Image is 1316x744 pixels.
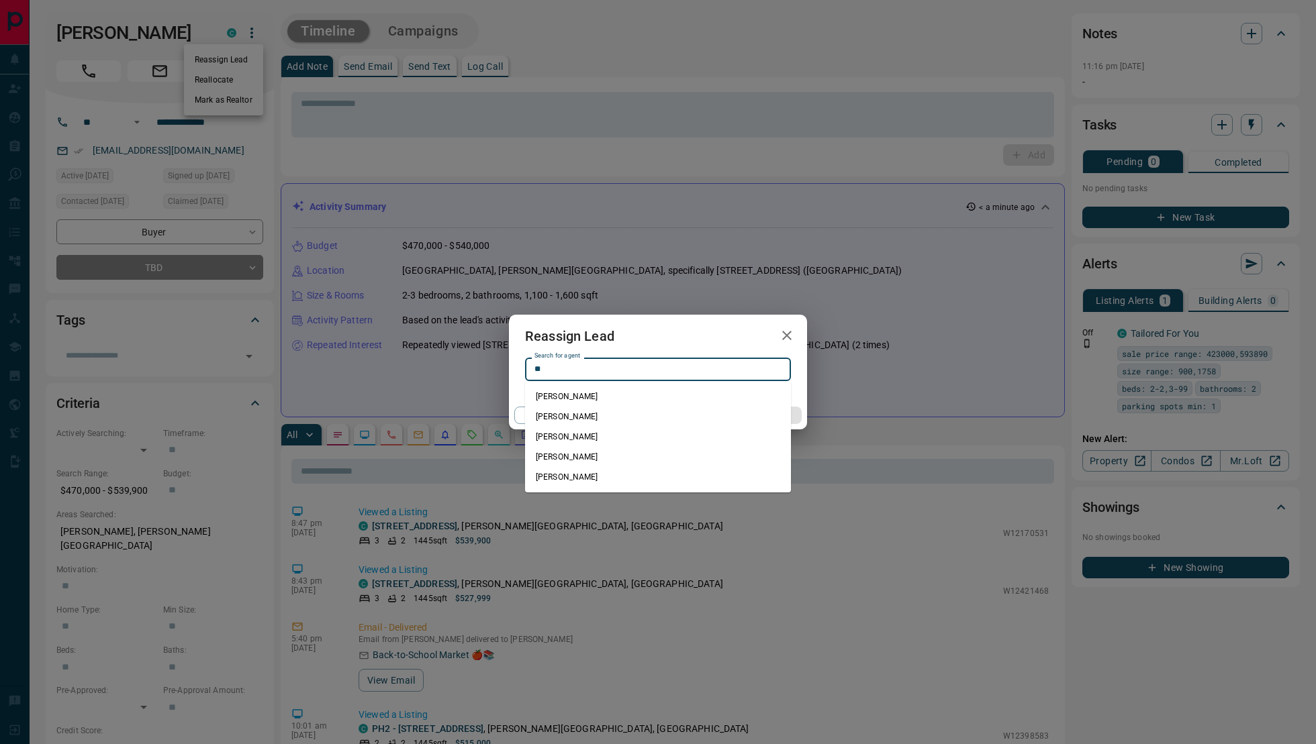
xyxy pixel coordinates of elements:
[525,467,791,487] li: [PERSON_NAME]
[525,447,791,467] li: [PERSON_NAME]
[509,315,630,358] h2: Reassign Lead
[525,407,791,427] li: [PERSON_NAME]
[534,352,580,360] label: Search for agent
[525,427,791,447] li: [PERSON_NAME]
[514,407,629,424] button: Cancel
[525,386,791,407] li: [PERSON_NAME]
